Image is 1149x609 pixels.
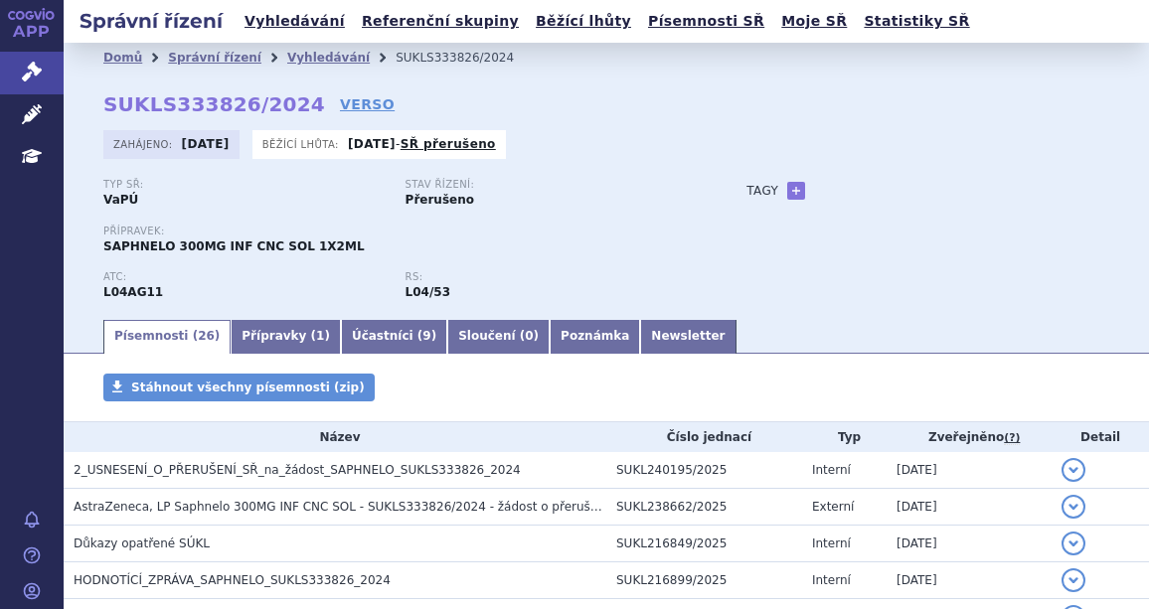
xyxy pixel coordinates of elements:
[1052,422,1149,452] th: Detail
[812,536,851,550] span: Interní
[103,51,142,65] a: Domů
[231,320,341,354] a: Přípravky (1)
[447,320,550,354] a: Sloučení (0)
[525,329,533,343] span: 0
[103,271,386,283] p: ATC:
[396,43,540,73] li: SUKLS333826/2024
[1062,568,1085,592] button: detail
[606,562,802,599] td: SUKL216899/2025
[812,500,854,514] span: Externí
[103,226,707,237] p: Přípravek:
[316,329,324,343] span: 1
[103,193,138,207] strong: VaPÚ
[1062,495,1085,519] button: detail
[239,8,351,35] a: Vyhledávání
[422,329,430,343] span: 9
[113,136,176,152] span: Zahájeno:
[606,452,802,489] td: SUKL240195/2025
[103,374,375,401] a: Stáhnout všechny písemnosti (zip)
[341,320,447,354] a: Účastníci (9)
[787,182,805,200] a: +
[103,320,231,354] a: Písemnosti (26)
[406,179,688,191] p: Stav řízení:
[746,179,778,203] h3: Tagy
[858,8,975,35] a: Statistiky SŘ
[887,452,1052,489] td: [DATE]
[401,137,496,151] a: SŘ přerušeno
[640,320,736,354] a: Newsletter
[356,8,525,35] a: Referenční skupiny
[887,526,1052,562] td: [DATE]
[887,489,1052,526] td: [DATE]
[1062,532,1085,555] button: detail
[74,573,391,587] span: HODNOTÍCÍ_ZPRÁVA_SAPHNELO_SUKLS333826_2024
[64,422,606,452] th: Název
[74,536,210,550] span: Důkazy opatřené SÚKL
[887,562,1052,599] td: [DATE]
[348,137,396,151] strong: [DATE]
[406,193,474,207] strong: Přerušeno
[103,92,325,116] strong: SUKLS333826/2024
[348,136,496,152] p: -
[812,463,851,477] span: Interní
[168,51,261,65] a: Správní řízení
[1062,458,1085,482] button: detail
[1004,431,1020,445] abbr: (?)
[887,422,1052,452] th: Zveřejněno
[606,489,802,526] td: SUKL238662/2025
[103,285,163,299] strong: ANIFROLUMAB
[131,381,365,394] span: Stáhnout všechny písemnosti (zip)
[182,137,230,151] strong: [DATE]
[642,8,770,35] a: Písemnosti SŘ
[103,179,386,191] p: Typ SŘ:
[74,463,521,477] span: 2_USNESENÍ_O_PŘERUŠENÍ_SŘ_na_žádost_SAPHNELO_SUKLS333826_2024
[64,7,239,35] h2: Správní řízení
[802,422,887,452] th: Typ
[340,94,395,114] a: VERSO
[530,8,637,35] a: Běžící lhůty
[262,136,343,152] span: Běžící lhůta:
[198,329,215,343] span: 26
[775,8,853,35] a: Moje SŘ
[606,422,802,452] th: Číslo jednací
[406,271,688,283] p: RS:
[406,285,450,299] strong: anifrolumab
[550,320,640,354] a: Poznámka
[812,573,851,587] span: Interní
[74,500,708,514] span: AstraZeneca, LP Saphnelo 300MG INF CNC SOL - SUKLS333826/2024 - žádost o přerušení správního řízení
[103,239,365,253] span: SAPHNELO 300MG INF CNC SOL 1X2ML
[287,51,370,65] a: Vyhledávání
[606,526,802,562] td: SUKL216849/2025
